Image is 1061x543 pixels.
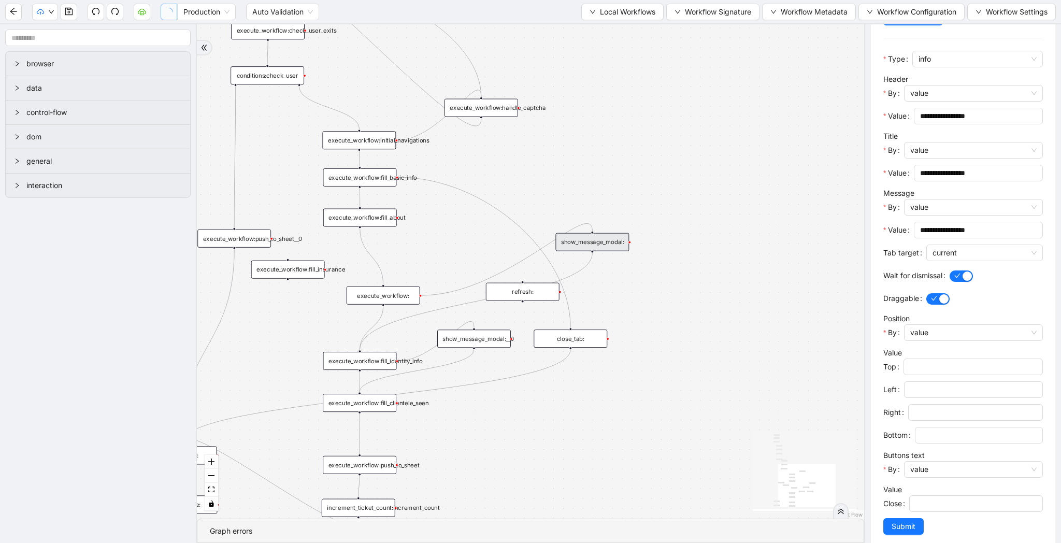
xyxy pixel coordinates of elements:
div: execute_workflow:push_to_sheet [323,456,396,474]
div: dom [6,125,190,149]
span: down [48,9,54,15]
span: arrow-left [9,7,18,16]
button: zoom in [205,455,218,469]
button: Submit [883,518,924,535]
span: Workflow Settings [986,6,1048,18]
div: execute_workflow: [347,287,420,305]
div: show_message_modal:__0 [437,330,511,348]
label: Buttons text [883,451,925,460]
label: Value [883,348,902,357]
span: right [14,134,20,140]
span: plus-circle [282,286,294,298]
div: Graph errors [210,525,851,537]
span: down [770,9,777,15]
span: By [888,464,897,475]
span: Workflow Metadata [781,6,848,18]
button: toggle interactivity [205,497,218,511]
span: Value [888,110,907,122]
span: right [14,182,20,189]
div: execute_workflow:initial_navigations [322,131,396,149]
button: downWorkflow Settings [967,4,1056,20]
div: execute_code: [144,495,218,513]
g: Edge from execute_workflow:fill_identity_info to show_message_modal:__0 [398,321,474,361]
a: React Flow attribution [836,511,863,518]
span: cloud-server [138,7,146,16]
span: Workflow Signature [685,6,751,18]
span: right [14,61,20,67]
span: down [867,9,873,15]
div: increment_ticket_count:increment_count [322,499,395,517]
span: By [888,88,897,99]
div: show_message_modal: [555,233,629,251]
g: Edge from execute_workflow: to show_message_modal: [422,223,592,295]
g: Edge from show_message_modal: to execute_workflow:fill_identity_info [360,253,592,350]
button: arrow-left [5,4,22,20]
button: downWorkflow Metadata [762,4,856,20]
g: Edge from show_message_modal:__0 to execute_workflow:fill_clientele_seen [360,350,474,392]
div: close_tab: [534,330,607,348]
span: Production [183,4,230,20]
label: Title [883,132,898,140]
div: execute_workflow:fill_insuranceplus-circle [251,261,325,279]
div: refresh: [486,283,560,301]
button: cloud-server [134,4,150,20]
g: Edge from execute_workflow:push_to_sheet__0 to loop_iterator: [180,249,235,445]
label: Value [883,485,902,494]
span: Wait for dismissal [883,270,942,281]
span: down [675,9,681,15]
span: value [910,325,1037,340]
div: execute_workflow:push_to_sheet__0 [197,230,271,248]
div: execute_workflow:fill_about [323,209,397,227]
div: data [6,76,190,100]
span: By [888,145,897,156]
span: Submit [892,521,915,532]
div: execute_workflow:fill_identity_info [323,352,397,370]
span: double-right [200,44,208,51]
button: zoom out [205,469,218,483]
label: Header [883,75,908,83]
span: Workflow Configuration [877,6,956,18]
button: downLocal Workflows [581,4,664,20]
span: value [910,142,1037,158]
span: down [976,9,982,15]
div: execute_workflow:fill_basic_info [323,168,396,187]
span: interaction [26,180,182,191]
span: undo [92,7,100,16]
div: control-flow [6,101,190,124]
label: Message [883,189,914,197]
span: control-flow [26,107,182,118]
g: Edge from conditions:check_user to execute_workflow:push_to_sheet__0 [234,86,235,227]
div: execute_workflow:fill_clientele_seen [323,394,396,412]
div: conditions:check_user [231,66,304,84]
div: refresh:plus-circle [486,283,560,301]
span: right [14,158,20,164]
span: value [910,199,1037,215]
span: dom [26,131,182,142]
button: save [61,4,77,20]
span: Auto Validation [252,4,313,20]
g: Edge from execute_workflow:fill_about to execute_workflow: [360,228,383,284]
span: Close [883,498,902,509]
span: right [14,85,20,91]
span: Local Workflows [600,6,655,18]
span: loading [165,7,173,16]
span: plus-circle [517,308,529,321]
span: cloud-upload [37,8,44,16]
span: right [14,109,20,116]
div: interaction [6,174,190,197]
span: info [919,51,1037,67]
span: Bottom [883,430,908,441]
div: execute_workflow:fill_insurance [251,261,325,279]
span: By [888,202,897,213]
label: Position [883,314,910,323]
div: general [6,149,190,173]
span: double-right [837,508,844,515]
